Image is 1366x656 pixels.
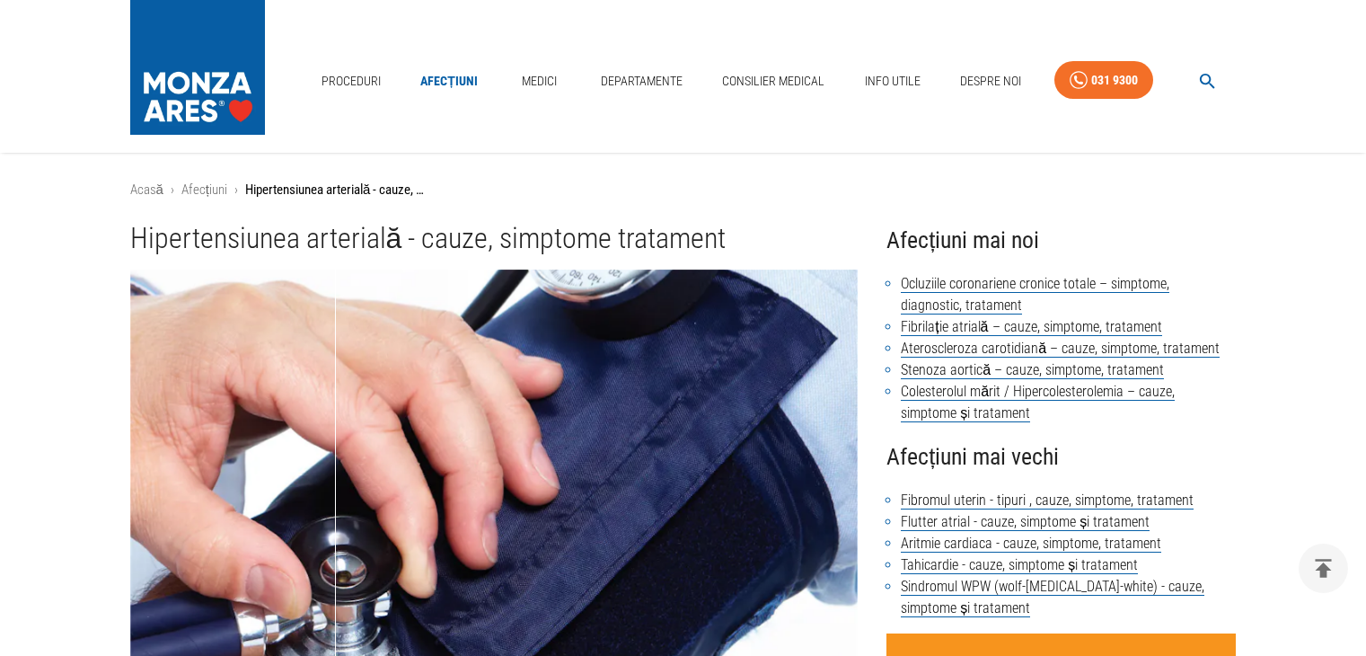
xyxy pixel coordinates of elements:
a: Departamente [594,63,690,100]
a: Medici [510,63,568,100]
a: Consilier Medical [715,63,832,100]
li: › [171,180,174,200]
button: delete [1299,544,1348,593]
p: Hipertensiunea arterială - cauze, simptome tratament [245,180,425,200]
a: Fibrilație atrială – cauze, simptome, tratament [901,318,1161,336]
a: Ateroscleroza carotidiană – cauze, simptome, tratament [901,340,1220,358]
a: Sindromul WPW (wolf-[MEDICAL_DATA]-white) - cauze, simptome și tratament [901,578,1204,617]
h1: Hipertensiunea arterială - cauze, simptome tratament [130,222,859,255]
li: › [234,180,238,200]
a: Afecțiuni [181,182,227,198]
a: Tahicardie - cauze, simptome și tratament [901,556,1138,574]
div: 031 9300 [1091,69,1138,92]
a: 031 9300 [1054,61,1153,100]
a: Aritmie cardiaca - cauze, simptome, tratament [901,535,1161,553]
a: Colesterolul mărit / Hipercolesterolemia – cauze, simptome și tratament [901,383,1175,422]
a: Flutter atrial - cauze, simptome și tratament [901,513,1150,531]
a: Fibromul uterin - tipuri , cauze, simptome, tratament [901,492,1194,510]
a: Proceduri [314,63,388,100]
a: Afecțiuni [413,63,485,100]
a: Info Utile [858,63,928,100]
a: Ocluziile coronariene cronice totale – simptome, diagnostic, tratament [901,275,1169,315]
h4: Afecțiuni mai vechi [886,439,1236,475]
nav: breadcrumb [130,180,1237,200]
h4: Afecțiuni mai noi [886,222,1236,259]
a: Acasă [130,182,163,198]
a: Stenoza aortică – cauze, simptome, tratament [901,361,1164,379]
a: Despre Noi [953,63,1028,100]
